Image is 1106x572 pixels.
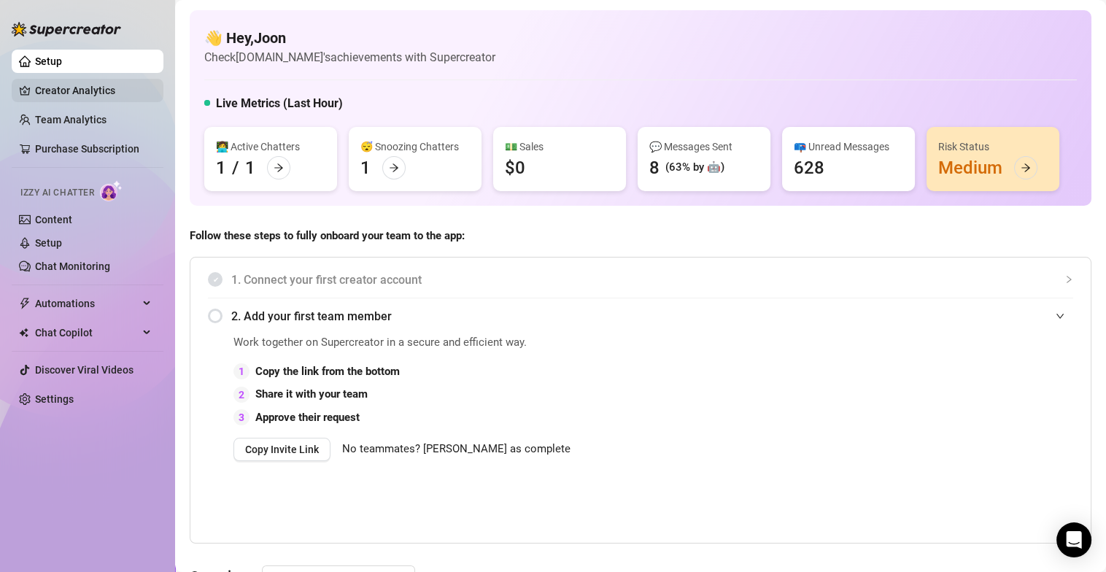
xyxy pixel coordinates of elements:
a: Creator Analytics [35,79,152,102]
a: Purchase Subscription [35,143,139,155]
div: Risk Status [938,139,1048,155]
div: 3 [233,409,250,425]
span: expanded [1056,312,1064,320]
span: 1. Connect your first creator account [231,271,1073,289]
div: 2. Add your first team member [208,298,1073,334]
div: 2 [233,387,250,403]
a: Setup [35,55,62,67]
div: 1 [216,156,226,179]
span: Chat Copilot [35,321,139,344]
a: Content [35,214,72,225]
div: Open Intercom Messenger [1056,522,1091,557]
a: Chat Monitoring [35,260,110,272]
div: 8 [649,156,660,179]
span: arrow-right [1021,163,1031,173]
a: Settings [35,393,74,405]
span: Copy Invite Link [245,444,319,455]
img: Chat Copilot [19,328,28,338]
div: (63% by 🤖) [665,159,724,177]
h4: 👋 Hey, Joon [204,28,495,48]
div: 💬 Messages Sent [649,139,759,155]
div: 1 [233,363,250,379]
span: Automations [35,292,139,315]
a: Team Analytics [35,114,107,125]
iframe: Adding Team Members [781,334,1073,521]
strong: Follow these steps to fully onboard your team to the app: [190,229,465,242]
div: 628 [794,156,824,179]
img: AI Chatter [100,180,123,201]
div: 💵 Sales [505,139,614,155]
strong: Approve their request [255,411,360,424]
span: 2. Add your first team member [231,307,1073,325]
h5: Live Metrics (Last Hour) [216,95,343,112]
strong: Copy the link from the bottom [255,365,400,378]
span: arrow-right [274,163,284,173]
button: Copy Invite Link [233,438,330,461]
span: No teammates? [PERSON_NAME] as complete [342,441,571,458]
div: 📪 Unread Messages [794,139,903,155]
article: Check [DOMAIN_NAME]'s achievements with Supercreator [204,48,495,66]
strong: Share it with your team [255,387,368,401]
a: Setup [35,237,62,249]
a: Discover Viral Videos [35,364,134,376]
span: Work together on Supercreator in a secure and efficient way. [233,334,745,352]
span: thunderbolt [19,298,31,309]
div: 1. Connect your first creator account [208,262,1073,298]
div: 1 [245,156,255,179]
span: Izzy AI Chatter [20,186,94,200]
div: 👩‍💻 Active Chatters [216,139,325,155]
div: $0 [505,156,525,179]
div: 😴 Snoozing Chatters [360,139,470,155]
span: collapsed [1064,275,1073,284]
img: logo-BBDzfeDw.svg [12,22,121,36]
span: arrow-right [389,163,399,173]
div: 1 [360,156,371,179]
